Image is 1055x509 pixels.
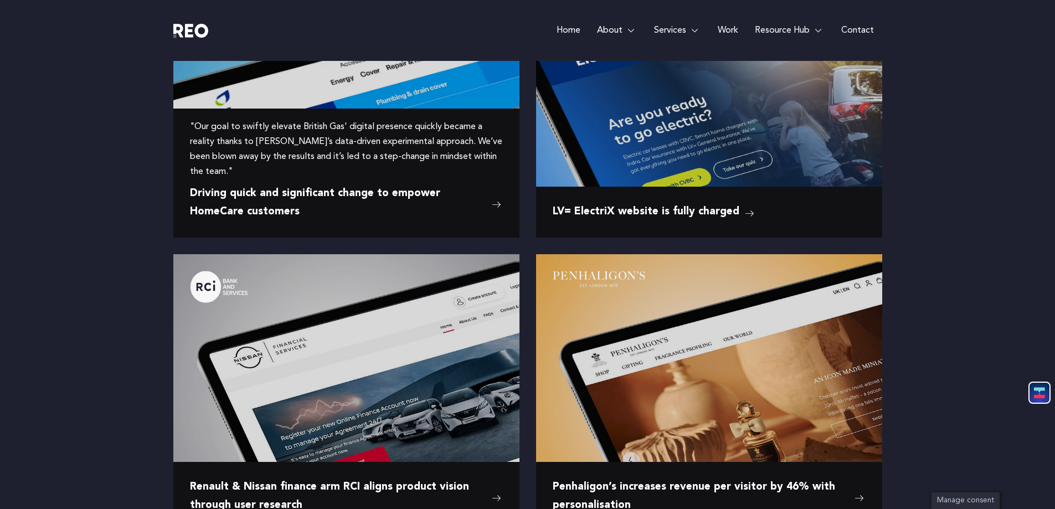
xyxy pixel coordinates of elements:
[190,185,503,221] a: Driving quick and significant change to empower HomeCare customers
[553,203,739,221] span: LV= ElectriX website is fully charged
[937,497,994,504] span: Manage consent
[553,203,756,221] a: LV= ElectriX website is fully charged
[190,185,486,221] span: Driving quick and significant change to empower HomeCare customers
[190,120,503,180] a: "Our goal to swiftly elevate British Gas' digital presence quickly became a reality thanks to [PE...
